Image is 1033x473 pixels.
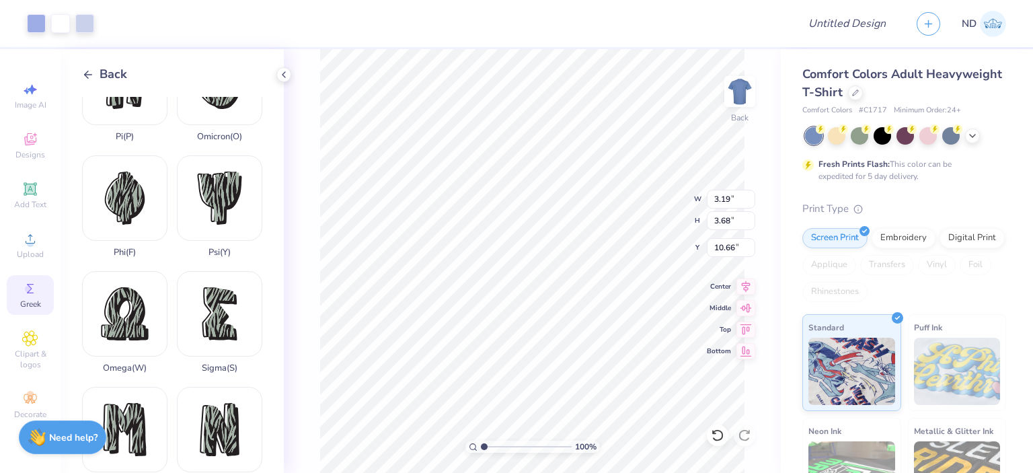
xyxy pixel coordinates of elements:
div: Omega ( W ) [103,363,147,373]
span: Minimum Order: 24 + [894,105,961,116]
span: Designs [15,149,45,160]
div: This color can be expedited for 5 day delivery. [818,158,984,182]
span: Center [707,282,731,291]
span: Top [707,325,731,334]
span: Neon Ink [808,424,841,438]
img: Puff Ink [914,338,1001,405]
a: ND [962,11,1006,37]
div: Sigma ( S ) [202,363,237,373]
strong: Fresh Prints Flash: [818,159,890,170]
span: Metallic & Glitter Ink [914,424,993,438]
span: Upload [17,249,44,260]
span: 100 % [575,441,597,453]
span: Puff Ink [914,320,942,334]
div: Vinyl [918,255,956,275]
div: Screen Print [802,228,868,248]
div: Back [731,112,749,124]
img: Back [726,78,753,105]
div: Pi ( P ) [116,132,134,142]
div: Rhinestones [802,282,868,302]
div: Print Type [802,201,1006,217]
div: Phi ( F ) [114,248,136,258]
span: Comfort Colors Adult Heavyweight T-Shirt [802,66,1002,100]
span: Greek [20,299,41,310]
span: Decorate [14,409,46,420]
span: Back [100,65,127,83]
div: Psi ( Y ) [208,248,231,258]
span: Comfort Colors [802,105,852,116]
strong: Need help? [49,431,98,444]
span: Standard [808,320,844,334]
div: Transfers [860,255,914,275]
span: # C1717 [859,105,887,116]
div: Applique [802,255,856,275]
div: Omicron ( O ) [197,132,242,142]
div: Foil [960,255,991,275]
span: Image AI [15,100,46,110]
input: Untitled Design [798,10,896,37]
img: Standard [808,338,895,405]
div: Embroidery [872,228,935,248]
span: Bottom [707,347,731,356]
span: Clipart & logos [7,349,54,370]
span: ND [962,16,977,32]
div: Digital Print [940,228,1005,248]
span: Middle [707,303,731,313]
img: Nikita Dekate [980,11,1006,37]
span: Add Text [14,199,46,210]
